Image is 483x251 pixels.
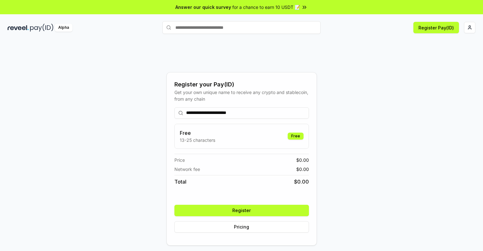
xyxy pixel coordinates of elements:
[175,4,231,10] span: Answer our quick survey
[413,22,459,33] button: Register Pay(ID)
[294,178,309,185] span: $ 0.00
[174,178,186,185] span: Total
[296,166,309,173] span: $ 0.00
[174,166,200,173] span: Network fee
[8,24,29,32] img: reveel_dark
[174,205,309,216] button: Register
[296,157,309,163] span: $ 0.00
[174,80,309,89] div: Register your Pay(ID)
[288,133,304,140] div: Free
[174,157,185,163] span: Price
[55,24,72,32] div: Alpha
[180,129,215,137] h3: Free
[30,24,53,32] img: pay_id
[174,89,309,102] div: Get your own unique name to receive any crypto and stablecoin, from any chain
[180,137,215,143] p: 13-25 characters
[174,221,309,233] button: Pricing
[232,4,300,10] span: for a chance to earn 10 USDT 📝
